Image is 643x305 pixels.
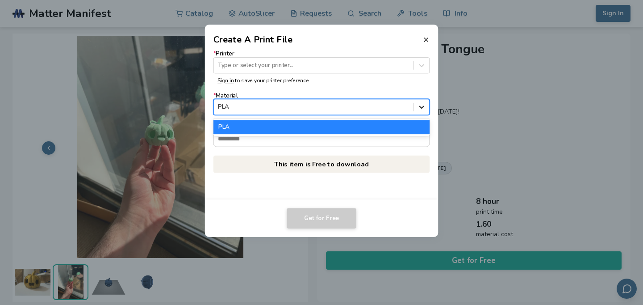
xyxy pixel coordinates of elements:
label: Material [213,92,430,115]
p: This item is Free to download [213,155,430,173]
label: Printer [213,51,430,73]
button: Get for Free [287,208,356,229]
input: *PrinterType or select your printer... [218,62,220,69]
div: PLA [213,120,430,134]
input: *MaterialPLAPLA [218,104,220,110]
input: *Email [214,131,430,146]
h2: Create A Print File [213,33,293,46]
a: Sign in [217,77,234,84]
p: to save your printer preference [217,78,426,84]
